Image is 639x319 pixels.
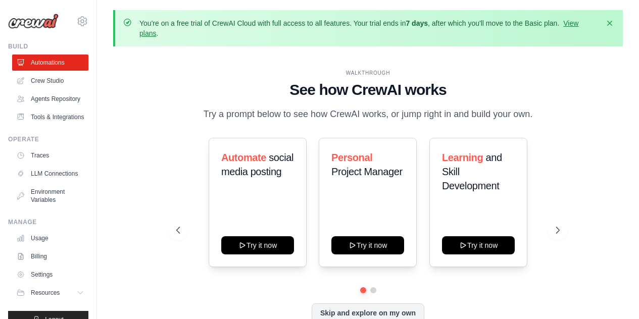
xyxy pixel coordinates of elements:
h1: See how CrewAI works [176,81,560,99]
a: Usage [12,230,88,246]
p: Try a prompt below to see how CrewAI works, or jump right in and build your own. [199,107,538,122]
div: Manage [8,218,88,226]
button: Try it now [221,236,294,254]
div: WALKTHROUGH [176,69,560,77]
div: Build [8,42,88,50]
img: Logo [8,14,59,29]
a: Tools & Integrations [12,109,88,125]
div: Operate [8,135,88,143]
span: Learning [442,152,483,163]
span: and Skill Development [442,152,502,191]
a: Traces [12,147,88,164]
span: Personal [331,152,372,163]
a: Crew Studio [12,73,88,89]
span: social media posting [221,152,293,177]
a: Settings [12,267,88,283]
a: Agents Repository [12,91,88,107]
a: Automations [12,55,88,71]
a: Environment Variables [12,184,88,208]
a: Billing [12,248,88,264]
p: You're on a free trial of CrewAI Cloud with full access to all features. Your trial ends in , aft... [139,18,599,38]
a: LLM Connections [12,166,88,182]
span: Resources [31,289,60,297]
span: Project Manager [331,166,403,177]
button: Resources [12,285,88,301]
strong: 7 days [406,19,428,27]
button: Try it now [331,236,404,254]
button: Try it now [442,236,515,254]
span: Automate [221,152,266,163]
